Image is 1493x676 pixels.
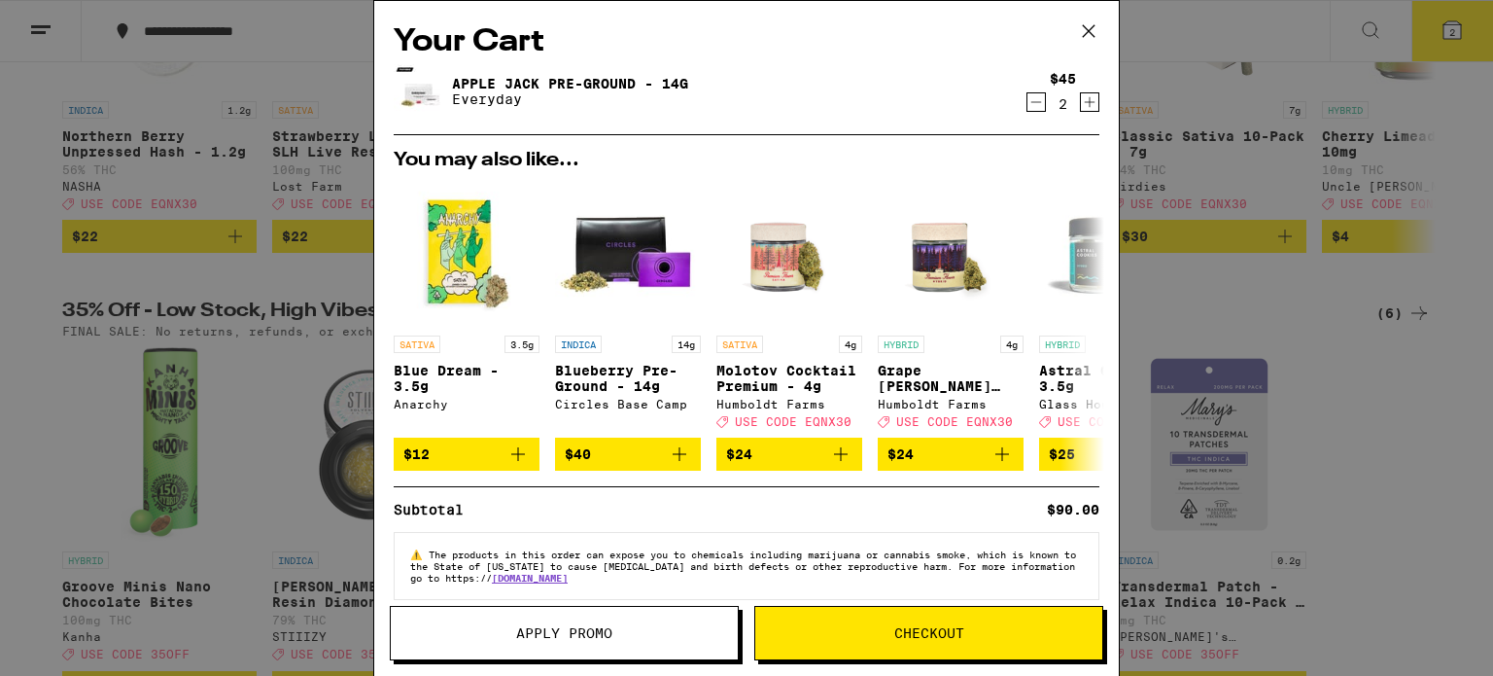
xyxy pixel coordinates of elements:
p: HYBRID [1039,336,1086,353]
img: Humboldt Farms - Molotov Cocktail Premium - 4g [716,180,862,326]
div: Subtotal [394,503,477,516]
img: Circles Base Camp - Blueberry Pre-Ground - 14g [555,180,701,326]
p: Blue Dream - 3.5g [394,363,539,394]
span: Checkout [894,626,964,640]
button: Add to bag [878,438,1024,471]
p: Blueberry Pre-Ground - 14g [555,363,701,394]
span: USE CODE EQNX30 [896,415,1013,428]
p: Astral Cookies - 3.5g [1039,363,1185,394]
span: Hi. Need any help? [12,14,140,29]
span: $24 [726,446,752,462]
p: Grape [PERSON_NAME] Premium - 4g [878,363,1024,394]
button: Add to bag [555,438,701,471]
span: USE CODE EQNX30 [735,415,851,428]
span: $24 [887,446,914,462]
div: $45 [1050,71,1076,87]
img: Apple Jack Pre-Ground - 14g [394,64,448,119]
button: Decrement [1026,92,1046,112]
div: Humboldt Farms [878,398,1024,410]
span: USE CODE EQNX30 [1058,415,1174,428]
p: INDICA [555,336,602,353]
h2: You may also like... [394,151,1099,170]
p: 4g [1000,336,1024,353]
span: $40 [565,446,591,462]
p: SATIVA [716,336,763,353]
span: $25 [1049,446,1075,462]
div: Circles Base Camp [555,398,701,410]
span: ⚠️ [410,549,429,560]
span: The products in this order can expose you to chemicals including marijuana or cannabis smoke, whi... [410,549,1076,584]
div: $90.00 [1047,503,1099,516]
img: Anarchy - Blue Dream - 3.5g [394,180,539,326]
div: 2 [1050,96,1076,112]
a: Open page for Grape Runtz Premium - 4g from Humboldt Farms [878,180,1024,438]
a: Open page for Astral Cookies - 3.5g from Glass House [1039,180,1185,438]
a: [DOMAIN_NAME] [492,572,568,584]
img: Humboldt Farms - Grape Runtz Premium - 4g [878,180,1024,326]
a: Open page for Blue Dream - 3.5g from Anarchy [394,180,539,438]
p: Everyday [452,91,688,107]
button: Add to bag [394,438,539,471]
span: Apply Promo [516,626,612,640]
div: Humboldt Farms [716,398,862,410]
div: Anarchy [394,398,539,410]
p: HYBRID [878,336,924,353]
button: Checkout [754,606,1103,660]
button: Apply Promo [390,606,739,660]
p: 3.5g [504,336,539,353]
button: Increment [1080,92,1099,112]
a: Open page for Molotov Cocktail Premium - 4g from Humboldt Farms [716,180,862,438]
h2: Your Cart [394,20,1099,64]
p: 14g [672,336,701,353]
img: Glass House - Astral Cookies - 3.5g [1039,180,1185,326]
p: 4g [839,336,862,353]
p: Molotov Cocktail Premium - 4g [716,363,862,394]
a: Apple Jack Pre-Ground - 14g [452,76,688,91]
button: Add to bag [716,438,862,471]
a: Open page for Blueberry Pre-Ground - 14g from Circles Base Camp [555,180,701,438]
span: $12 [403,446,430,462]
div: Glass House [1039,398,1185,410]
button: Add to bag [1039,438,1185,471]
